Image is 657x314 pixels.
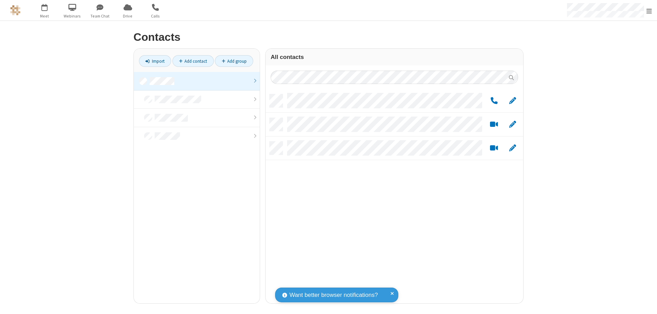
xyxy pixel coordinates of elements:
[215,55,253,67] a: Add group
[640,296,652,309] iframe: Chat
[133,31,524,43] h2: Contacts
[271,54,518,60] h3: All contacts
[143,13,168,19] span: Calls
[87,13,113,19] span: Team Chat
[487,144,501,153] button: Start a video meeting
[172,55,214,67] a: Add contact
[506,120,519,129] button: Edit
[289,291,378,300] span: Want better browser notifications?
[115,13,141,19] span: Drive
[32,13,57,19] span: Meet
[506,144,519,153] button: Edit
[266,89,523,303] div: grid
[139,55,171,67] a: Import
[60,13,85,19] span: Webinars
[487,97,501,105] button: Call by phone
[506,97,519,105] button: Edit
[487,120,501,129] button: Start a video meeting
[10,5,21,15] img: QA Selenium DO NOT DELETE OR CHANGE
